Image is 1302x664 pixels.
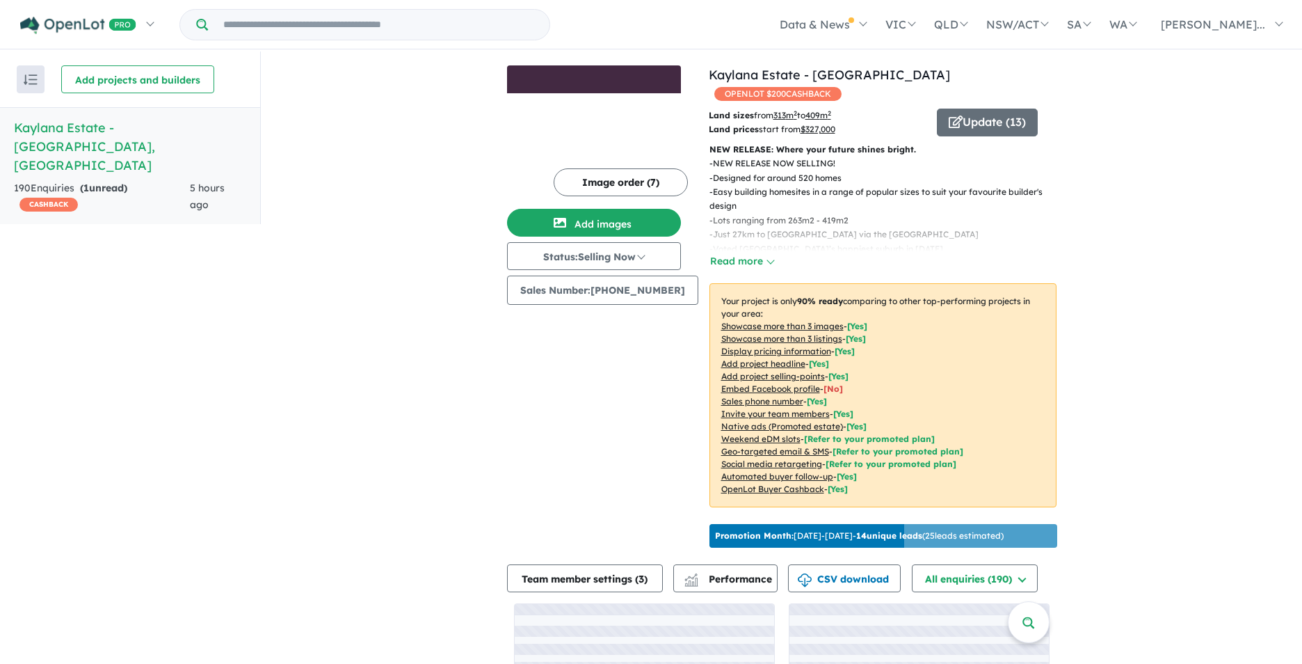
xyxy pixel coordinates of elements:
div: 190 Enquir ies [14,180,190,214]
a: Kaylana Estate - [GEOGRAPHIC_DATA] [709,67,950,83]
button: Read more [709,253,775,269]
span: [ Yes ] [846,333,866,344]
span: CASHBACK [19,198,78,212]
u: Display pricing information [721,346,831,356]
span: Performance [686,573,772,585]
h5: Kaylana Estate - [GEOGRAPHIC_DATA] , [GEOGRAPHIC_DATA] [14,118,246,175]
p: - Lots ranging from 263m2 - 419m2 [709,214,1068,228]
span: [Yes] [846,421,867,432]
u: Sales phone number [721,396,803,406]
u: Invite your team members [721,409,830,419]
b: 14 unique leads [856,530,922,541]
button: Team member settings (3) [507,564,663,592]
u: 313 m [773,110,797,120]
span: 5 hours ago [190,182,225,211]
span: [Refer to your promoted plan] [804,434,935,444]
u: Showcase more than 3 images [721,321,844,331]
b: Promotion Month: [715,530,794,541]
button: Add projects and builders [61,65,214,93]
span: 3 [638,573,644,585]
u: Weekend eDM slots [721,434,801,444]
span: [Refer to your promoted plan] [826,459,956,469]
span: [Refer to your promoted plan] [833,446,963,457]
b: 90 % ready [797,296,843,306]
span: [ Yes ] [828,371,849,381]
u: Embed Facebook profile [721,384,820,394]
span: [ Yes ] [809,358,829,369]
button: Update (13) [937,109,1038,136]
p: - Designed for around 520 homes [709,171,1068,185]
u: $ 327,000 [801,124,835,134]
b: Land prices [709,124,759,134]
span: [Yes] [828,484,848,494]
sup: 2 [828,109,831,117]
p: - Just 27km to [GEOGRAPHIC_DATA] via the [GEOGRAPHIC_DATA] [709,228,1068,242]
span: OPENLOT $ 200 CASHBACK [714,87,842,101]
u: Geo-targeted email & SMS [721,446,829,457]
p: Your project is only comparing to other top-performing projects in your area: - - - - - - - - - -... [709,283,1056,507]
sup: 2 [794,109,797,117]
span: [ Yes ] [807,396,827,406]
span: to [797,110,831,120]
p: [DATE] - [DATE] - ( 25 leads estimated) [715,530,1004,542]
u: Add project headline [721,358,805,369]
button: All enquiries (190) [912,564,1038,592]
p: - Easy building homesites in a range of popular sizes to suit your favourite builder's design [709,185,1068,214]
u: Add project selling-points [721,371,825,381]
u: Native ads (Promoted estate) [721,421,843,432]
span: [ Yes ] [835,346,855,356]
img: Openlot PRO Logo White [20,17,136,34]
b: Land sizes [709,110,754,120]
span: [Yes] [837,471,857,482]
input: Try estate name, suburb, builder or developer [211,10,547,40]
span: [ Yes ] [847,321,867,331]
strong: ( unread) [80,182,127,194]
img: download icon [798,574,812,587]
span: [ Yes ] [833,409,853,419]
button: Status:Selling Now [507,242,681,270]
p: NEW RELEASE: Where your future shines bright. [709,143,1056,157]
img: sort.svg [24,74,38,85]
img: bar-chart.svg [684,578,698,587]
u: OpenLot Buyer Cashback [721,484,824,494]
p: - NEW RELEASE NOW SELLING! [709,157,1068,171]
u: Social media retargeting [721,459,822,469]
button: Add images [507,209,681,237]
button: CSV download [788,564,901,592]
u: 409 m [805,110,831,120]
u: Showcase more than 3 listings [721,333,842,344]
span: [PERSON_NAME]... [1161,17,1265,31]
img: line-chart.svg [684,574,697,581]
button: Image order (7) [554,168,688,196]
button: Performance [673,564,778,592]
p: from [709,109,926,122]
span: [ No ] [823,384,843,394]
p: start from [709,122,926,136]
button: Sales Number:[PHONE_NUMBER] [507,276,698,305]
u: Automated buyer follow-up [721,471,833,482]
span: 1 [83,182,89,194]
p: - Voted [GEOGRAPHIC_DATA]’s happiest suburb in [DATE] [709,242,1068,256]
